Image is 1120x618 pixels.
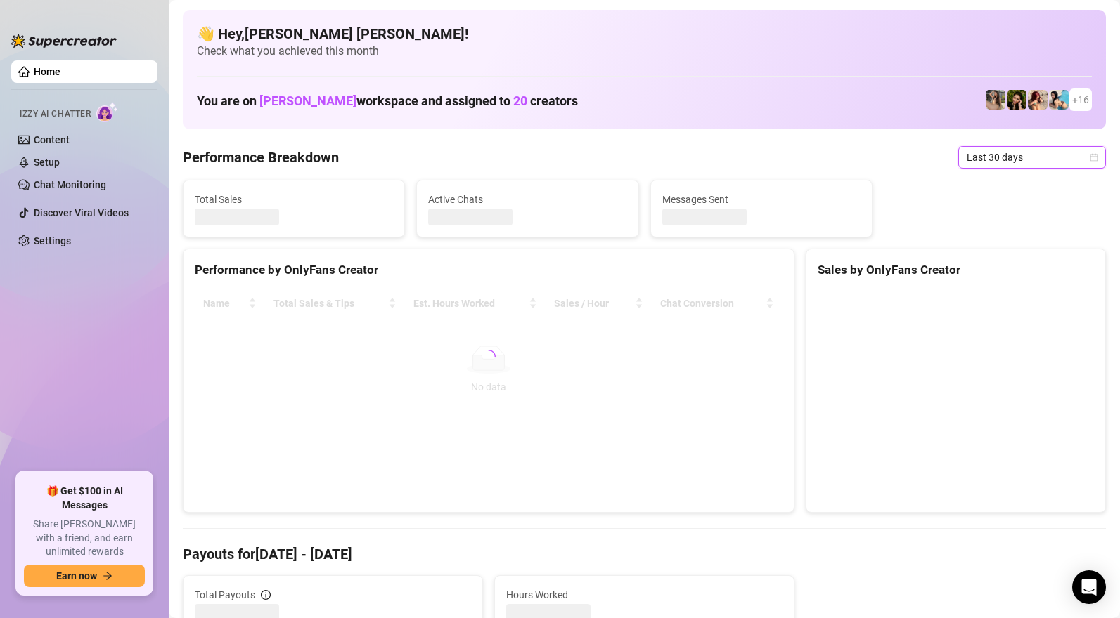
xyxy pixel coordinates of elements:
div: Open Intercom Messenger [1072,570,1106,604]
img: logo-BBDzfeDw.svg [11,34,117,48]
a: Discover Viral Videos [34,207,129,218]
img: AI Chatter [96,102,118,122]
span: 20 [513,93,527,108]
span: 🎁 Get $100 in AI Messages [24,485,145,512]
button: Earn nowarrow-right [24,565,145,587]
div: Performance by OnlyFans Creator [195,261,783,280]
span: arrow-right [103,571,112,581]
span: Share [PERSON_NAME] with a friend, and earn unlimited rewards [24,518,145,559]
span: Check what you achieved this month [197,44,1092,59]
span: Earn now [56,570,97,581]
img: North (@northnattvip) [1049,90,1069,110]
h4: Payouts for [DATE] - [DATE] [183,544,1106,564]
h4: 👋 Hey, [PERSON_NAME] [PERSON_NAME] ! [197,24,1092,44]
a: Home [34,66,60,77]
span: Izzy AI Chatter [20,107,91,121]
span: Total Sales [195,192,393,207]
span: calendar [1090,153,1098,162]
a: Chat Monitoring [34,179,106,190]
span: info-circle [261,590,271,600]
span: Total Payouts [195,587,255,603]
span: Last 30 days [967,147,1098,168]
span: Messages Sent [662,192,861,207]
img: emilylou (@emilyylouu) [986,90,1005,110]
img: playfuldimples (@playfuldimples) [1007,90,1026,110]
a: Settings [34,235,71,246]
img: North (@northnattfree) [1028,90,1048,110]
h4: Performance Breakdown [183,147,339,167]
a: Content [34,134,70,145]
span: Active Chats [428,192,626,207]
div: Sales by OnlyFans Creator [818,261,1094,280]
h1: You are on workspace and assigned to creators [197,93,578,109]
span: loading [482,350,496,364]
span: [PERSON_NAME] [259,93,356,108]
span: + 16 [1072,92,1089,107]
a: Setup [34,157,60,168]
span: Hours Worked [506,587,783,603]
